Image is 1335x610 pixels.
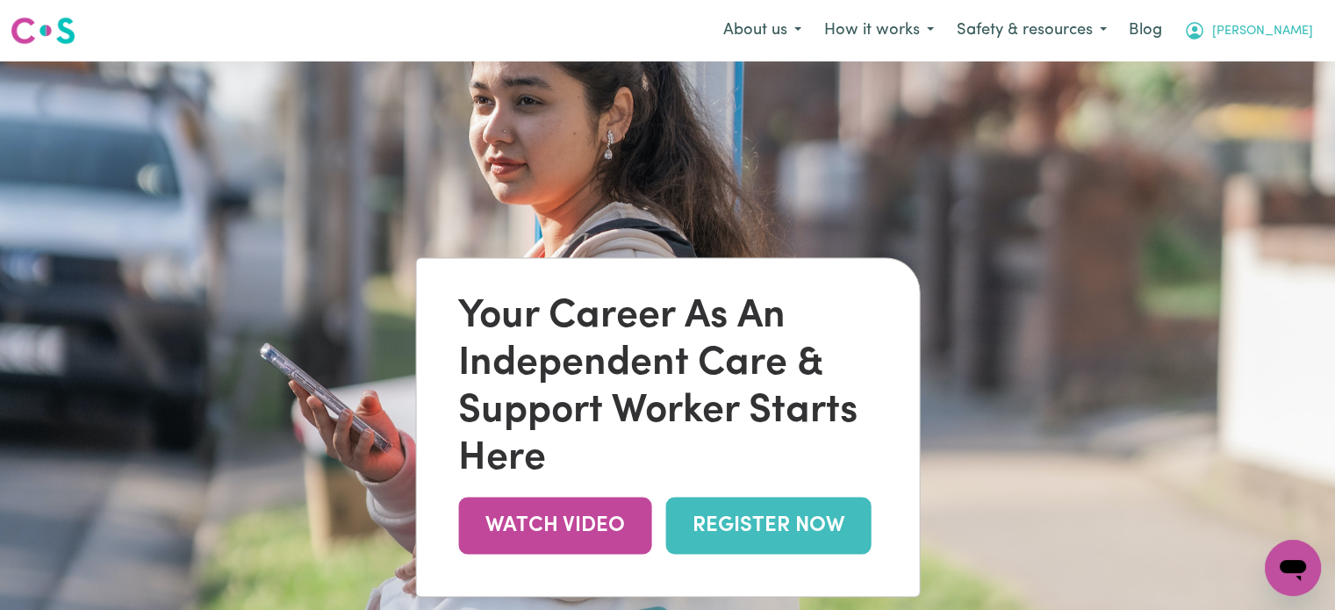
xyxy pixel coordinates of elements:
[1265,540,1321,596] iframe: Button to launch messaging window
[1212,22,1313,41] span: [PERSON_NAME]
[11,15,75,47] img: Careseekers logo
[945,12,1118,49] button: Safety & resources
[813,12,945,49] button: How it works
[458,293,877,483] div: Your Career As An Independent Care & Support Worker Starts Here
[1173,12,1324,49] button: My Account
[11,11,75,51] a: Careseekers logo
[665,497,871,554] a: REGISTER NOW
[458,497,651,554] a: WATCH VIDEO
[712,12,813,49] button: About us
[1118,11,1173,50] a: Blog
